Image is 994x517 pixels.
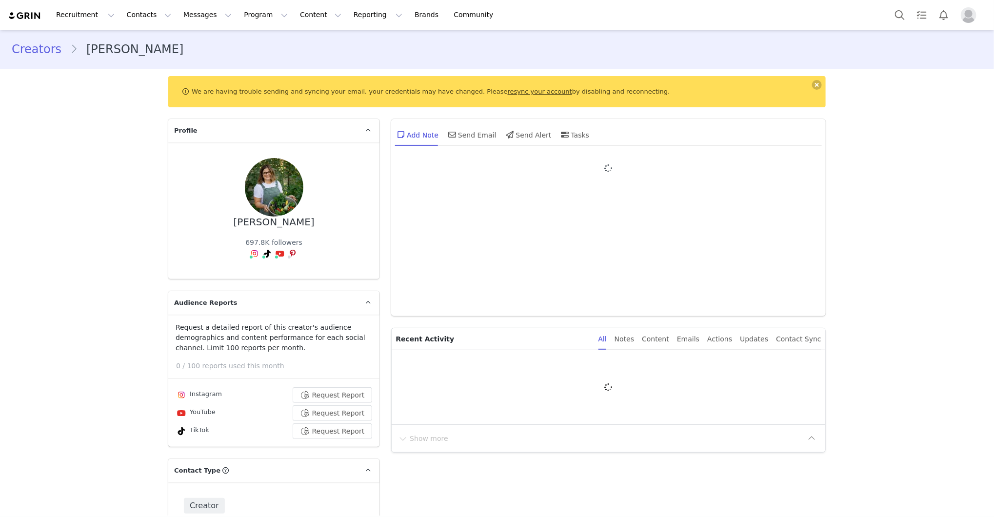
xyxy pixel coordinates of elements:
button: Program [238,4,294,26]
button: Notifications [933,4,954,26]
img: grin logo [8,11,42,20]
div: We are having trouble sending and syncing your email, your credentials may have changed. Please b... [168,76,826,107]
img: instagram.svg [251,250,258,258]
button: Recruitment [50,4,120,26]
div: Send Email [446,123,497,146]
div: 697.8K followers [245,238,302,248]
div: Send Alert [504,123,552,146]
span: Audience Reports [174,298,238,308]
div: Notes [615,328,634,350]
div: TikTok [176,425,209,437]
div: Tasks [559,123,590,146]
button: Search [889,4,911,26]
span: Contact Type [174,466,220,476]
p: 0 / 100 reports used this month [176,361,379,371]
div: Instagram [176,389,222,401]
button: Show more [398,431,449,446]
button: Request Report [293,405,373,421]
button: Request Report [293,387,373,403]
div: YouTube [176,407,216,419]
div: Content [642,328,669,350]
button: Request Report [293,423,373,439]
button: Contacts [121,4,177,26]
a: Community [448,4,504,26]
div: Updates [740,328,768,350]
p: Recent Activity [396,328,590,350]
a: Creators [12,40,70,58]
div: [PERSON_NAME] [234,217,315,228]
a: Tasks [911,4,933,26]
div: Actions [707,328,732,350]
img: 9e4d03f6-07ae-43f1-a6c1-2c67411bcaa7.jpg [245,158,303,217]
button: Content [294,4,347,26]
p: Request a detailed report of this creator's audience demographics and content performance for eac... [176,322,372,353]
button: Profile [955,7,986,23]
a: resync your account [508,88,572,95]
button: Messages [178,4,238,26]
div: All [598,328,607,350]
a: Brands [409,4,447,26]
img: instagram.svg [178,391,185,399]
img: placeholder-profile.jpg [961,7,976,23]
span: Profile [174,126,198,136]
button: Reporting [348,4,408,26]
span: Creator [184,498,225,514]
div: Add Note [395,123,438,146]
div: Contact Sync [776,328,821,350]
div: Emails [677,328,699,350]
